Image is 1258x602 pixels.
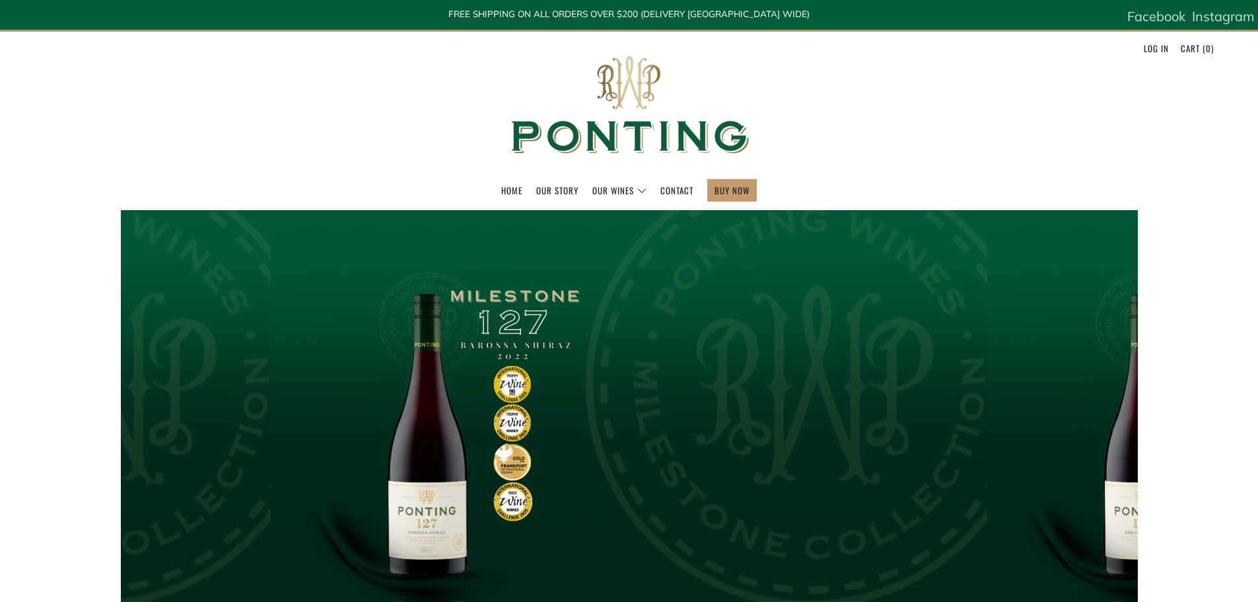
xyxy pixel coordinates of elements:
a: Cart (0) [1181,38,1214,59]
span: Instagram [1192,8,1255,24]
span: Facebook [1127,8,1185,24]
a: Contact [660,180,693,201]
img: Ponting Wines [497,32,761,179]
span: 0 [1206,42,1211,55]
a: Our Wines [592,180,646,201]
a: BUY NOW [715,180,750,201]
a: Instagram [1192,3,1255,30]
a: Log in [1144,38,1169,59]
a: Home [501,180,522,201]
a: Our Story [536,180,578,201]
a: Facebook [1127,3,1185,30]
